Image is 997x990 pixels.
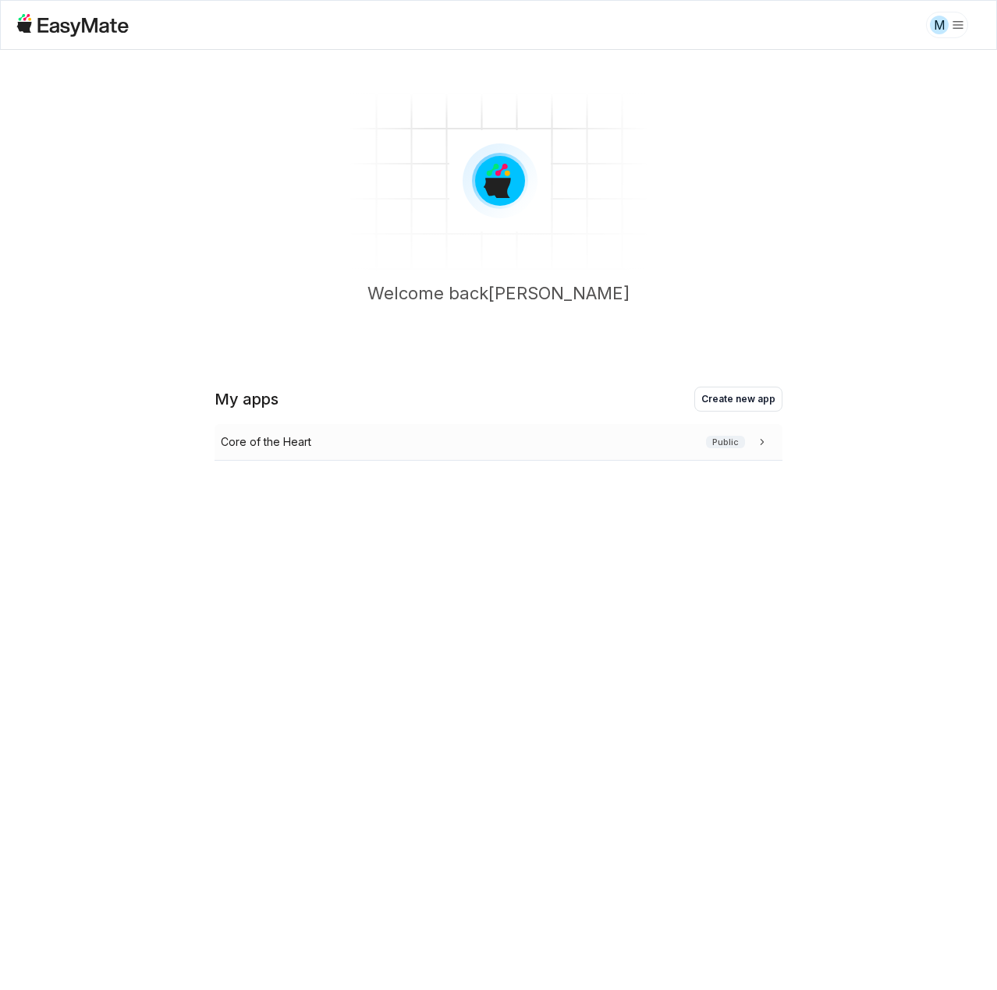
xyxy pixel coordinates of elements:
p: Core of the Heart [221,433,311,451]
button: Create new app [694,387,782,412]
p: Welcome back [PERSON_NAME] [367,281,630,331]
a: Core of the HeartPublic [215,424,782,461]
h2: My apps [215,388,279,410]
div: M [930,16,949,34]
span: Public [706,436,745,449]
